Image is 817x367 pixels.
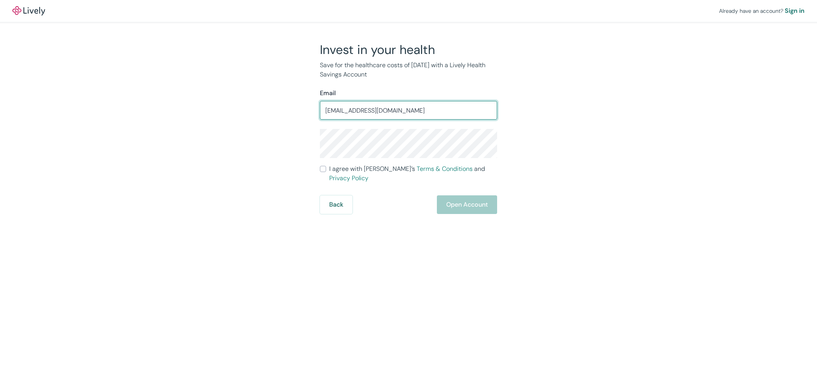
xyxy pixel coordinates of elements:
a: Privacy Policy [329,174,368,182]
a: Terms & Conditions [417,165,473,173]
span: I agree with [PERSON_NAME]’s and [329,164,497,183]
h2: Invest in your health [320,42,497,57]
a: LivelyLively [12,6,45,16]
div: Already have an account? [719,6,805,16]
button: Back [320,195,353,214]
img: Lively [12,6,45,16]
label: Email [320,89,336,98]
a: Sign in [785,6,805,16]
p: Save for the healthcare costs of [DATE] with a Lively Health Savings Account [320,61,497,79]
